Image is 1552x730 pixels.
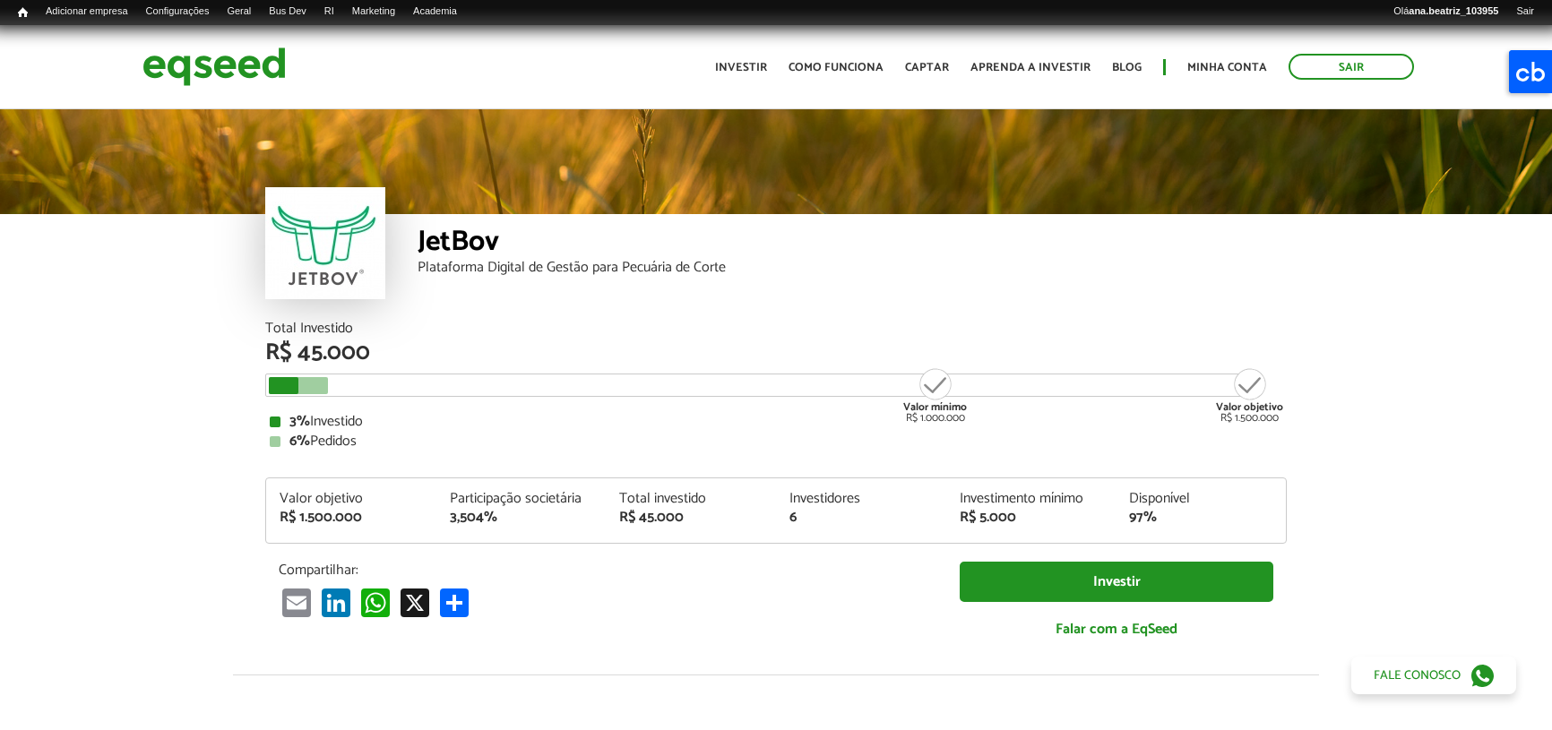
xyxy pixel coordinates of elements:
[318,588,354,617] a: LinkedIn
[270,434,1282,449] div: Pedidos
[18,6,28,19] span: Início
[218,4,260,19] a: Geral
[789,492,933,506] div: Investidores
[901,366,969,424] div: R$ 1.000.000
[1112,62,1142,73] a: Blog
[960,611,1273,648] a: Falar com a EqSeed
[619,492,763,506] div: Total investido
[137,4,219,19] a: Configurações
[789,511,933,525] div: 6
[418,228,1287,261] div: JetBov
[903,399,967,416] strong: Valor mínimo
[279,588,315,617] a: Email
[9,4,37,21] a: Início
[404,4,466,19] a: Academia
[970,62,1091,73] a: Aprenda a investir
[1289,54,1414,80] a: Sair
[619,511,763,525] div: R$ 45.000
[450,492,593,506] div: Participação societária
[960,511,1103,525] div: R$ 5.000
[270,415,1282,429] div: Investido
[37,4,137,19] a: Adicionar empresa
[715,62,767,73] a: Investir
[265,322,1287,336] div: Total Investido
[260,4,315,19] a: Bus Dev
[450,511,593,525] div: 3,504%
[905,62,949,73] a: Captar
[142,43,286,90] img: EqSeed
[280,492,423,506] div: Valor objetivo
[960,562,1273,602] a: Investir
[960,492,1103,506] div: Investimento mínimo
[1384,4,1507,19] a: Oláana.beatriz_103955
[1216,366,1283,424] div: R$ 1.500.000
[1507,4,1543,19] a: Sair
[436,588,472,617] a: Compartilhar
[789,62,884,73] a: Como funciona
[397,588,433,617] a: X
[1129,492,1272,506] div: Disponível
[265,341,1287,365] div: R$ 45.000
[289,429,310,453] strong: 6%
[1351,657,1516,694] a: Fale conosco
[289,409,310,434] strong: 3%
[315,4,343,19] a: RI
[358,588,393,617] a: WhatsApp
[1216,399,1283,416] strong: Valor objetivo
[418,261,1287,275] div: Plataforma Digital de Gestão para Pecuária de Corte
[1409,5,1498,16] strong: ana.beatriz_103955
[343,4,404,19] a: Marketing
[1129,511,1272,525] div: 97%
[280,511,423,525] div: R$ 1.500.000
[279,562,933,579] p: Compartilhar:
[1187,62,1267,73] a: Minha conta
